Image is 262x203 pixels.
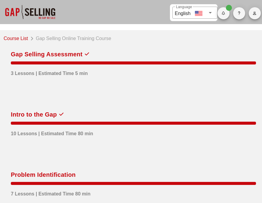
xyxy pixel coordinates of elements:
[11,110,57,119] div: Intro to the Gap
[11,127,93,137] div: 10 Lessons | Estimated Time 80 min
[176,5,192,9] label: Language
[11,67,88,77] div: 3 Lessons | Estimated Time 5 min
[11,170,76,180] div: Problem Identification
[11,187,91,198] div: 7 Lessons | Estimated Time 80 min
[172,7,217,19] div: LanguageEnglish
[33,34,111,42] div: Gap Selling Online Training Course
[175,8,190,17] div: English
[4,34,30,42] a: Course List
[226,5,232,11] span: Badge
[11,49,82,59] div: Gap Selling Assessment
